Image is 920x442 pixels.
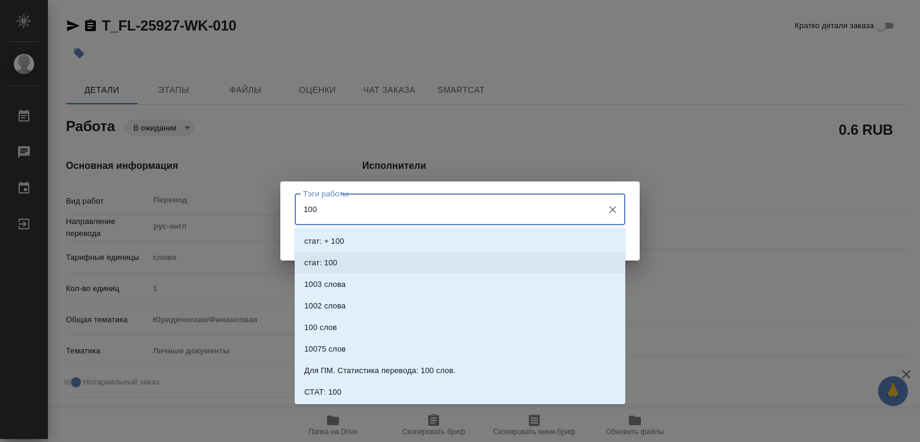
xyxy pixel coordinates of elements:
[304,235,344,247] p: стат: + 100
[304,365,456,377] p: Для ПМ. Статистика перевода: 100 слов.
[304,278,346,290] p: 1003 слова
[304,257,337,269] p: стат: 100
[304,322,337,334] p: 100 слов
[304,343,346,355] p: 10075 слов
[304,300,346,312] p: 1002 слова
[304,386,341,398] p: СТАТ: 100
[604,201,621,218] button: Очистить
